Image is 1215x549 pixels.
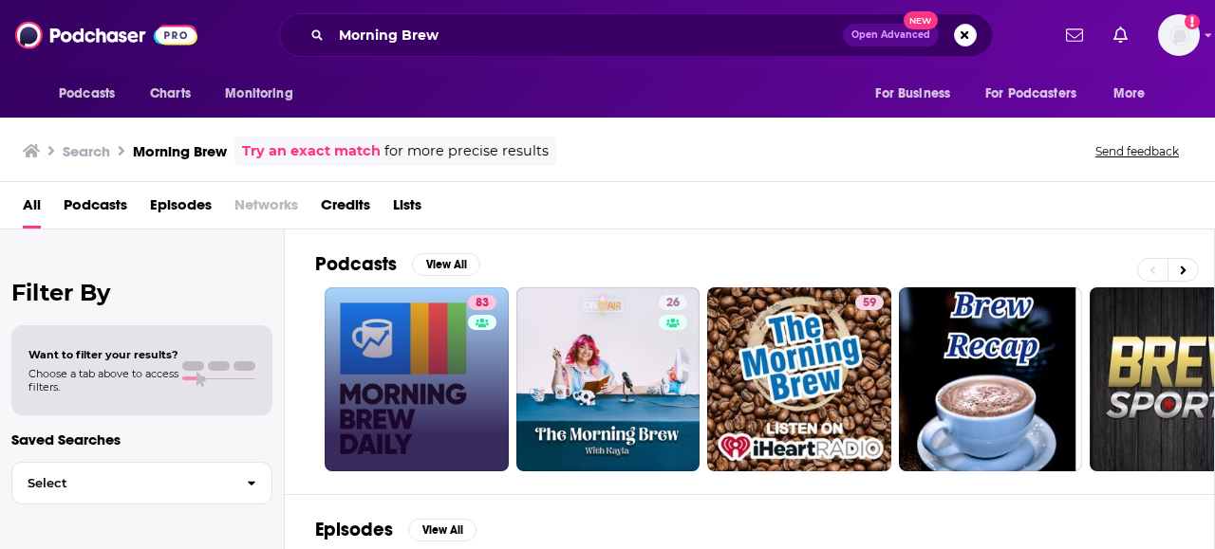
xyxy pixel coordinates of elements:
a: PodcastsView All [315,252,480,276]
svg: Add a profile image [1185,14,1200,29]
a: Episodes [150,190,212,229]
a: 59 [707,287,891,471]
a: 83 [325,287,509,471]
h2: Filter By [11,279,272,306]
button: Send feedback [1090,143,1185,159]
span: Open Advanced [851,30,930,40]
span: For Podcasters [985,81,1076,107]
h3: Morning Brew [133,142,227,160]
a: 26 [516,287,701,471]
button: View All [412,253,480,276]
a: Show notifications dropdown [1106,19,1135,51]
span: for more precise results [384,140,549,162]
span: Logged in as COliver [1158,14,1200,56]
span: New [904,11,938,29]
img: Podchaser - Follow, Share and Rate Podcasts [15,17,197,53]
img: User Profile [1158,14,1200,56]
a: Podcasts [64,190,127,229]
button: Select [11,462,272,504]
span: Want to filter your results? [28,348,178,361]
button: View All [408,519,477,541]
div: Search podcasts, credits, & more... [279,13,993,57]
span: For Business [875,81,950,107]
span: Networks [234,190,298,229]
h3: Search [63,142,110,160]
p: Saved Searches [11,430,272,448]
span: Choose a tab above to access filters. [28,367,178,393]
span: More [1113,81,1146,107]
button: Open AdvancedNew [843,24,939,46]
span: 26 [666,294,680,313]
input: Search podcasts, credits, & more... [331,20,843,50]
a: 59 [855,295,884,310]
button: open menu [212,76,317,112]
a: All [23,190,41,229]
button: open menu [973,76,1104,112]
button: open menu [46,76,140,112]
a: EpisodesView All [315,518,477,541]
a: Credits [321,190,370,229]
a: Try an exact match [242,140,381,162]
span: Charts [150,81,191,107]
a: Charts [138,76,202,112]
span: Monitoring [225,81,292,107]
span: 83 [476,294,489,313]
h2: Podcasts [315,252,397,276]
button: open menu [1100,76,1169,112]
span: Podcasts [59,81,115,107]
a: Show notifications dropdown [1058,19,1091,51]
a: 26 [659,295,687,310]
button: Show profile menu [1158,14,1200,56]
span: 59 [863,294,876,313]
a: Lists [393,190,421,229]
a: 83 [468,295,496,310]
span: Select [12,477,232,489]
h2: Episodes [315,518,393,541]
button: open menu [862,76,974,112]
